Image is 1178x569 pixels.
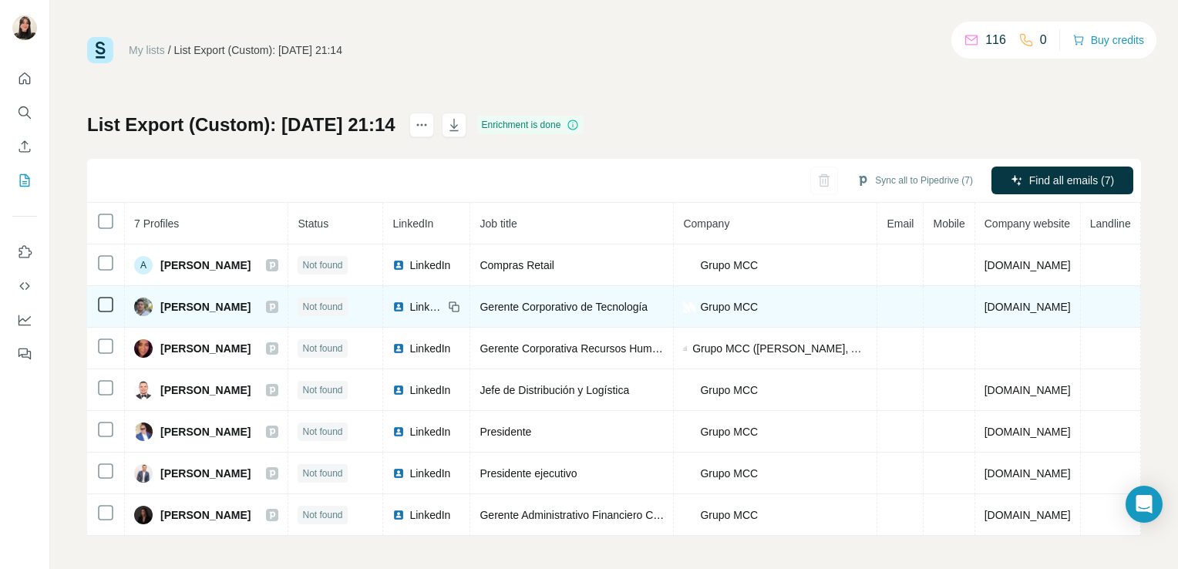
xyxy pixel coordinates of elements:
button: Use Surfe on LinkedIn [12,238,37,266]
button: Find all emails (7) [991,167,1133,194]
img: company-logo [683,259,695,271]
span: Status [298,217,328,230]
a: My lists [129,44,165,56]
span: [PERSON_NAME] [160,341,251,356]
div: Enrichment is done [477,116,584,134]
button: My lists [12,167,37,194]
span: Grupo MCC [700,466,758,481]
span: Not found [302,342,342,355]
span: Grupo MCC [700,299,758,315]
span: Job title [480,217,517,230]
span: [DOMAIN_NAME] [984,259,1071,271]
button: actions [409,113,434,137]
span: Presidente [480,426,531,438]
img: Avatar [134,339,153,358]
span: LinkedIn [409,424,450,439]
span: [PERSON_NAME] [160,258,251,273]
span: Grupo MCC [700,382,758,398]
div: Open Intercom Messenger [1126,486,1163,523]
span: Grupo MCC [700,258,758,273]
img: company-logo [683,509,695,521]
img: Avatar [134,506,153,524]
span: [DOMAIN_NAME] [984,467,1071,480]
span: Not found [302,425,342,439]
img: company-logo [683,426,695,438]
span: Company website [984,217,1070,230]
button: Search [12,99,37,126]
span: Presidente ejecutivo [480,467,577,480]
img: company-logo [683,301,695,313]
div: A [134,256,153,274]
img: LinkedIn logo [392,259,405,271]
img: LinkedIn logo [392,426,405,438]
button: Use Surfe API [12,272,37,300]
img: Avatar [134,464,153,483]
span: Email [887,217,914,230]
button: Dashboard [12,306,37,334]
span: [DOMAIN_NAME] [984,384,1071,396]
span: Compras Retail [480,259,554,271]
img: LinkedIn logo [392,509,405,521]
h1: List Export (Custom): [DATE] 21:14 [87,113,395,137]
button: Buy credits [1072,29,1144,51]
span: Grupo MCC ([PERSON_NAME], Aca [PERSON_NAME], De Todo, CC Uniplaza, Unimall y Vestimoda S [692,341,867,356]
span: Gerente Administrativo Financiero Corporativo [480,509,701,521]
button: Enrich CSV [12,133,37,160]
img: Avatar [134,381,153,399]
img: LinkedIn logo [392,301,405,313]
span: LinkedIn [392,217,433,230]
span: Landline [1090,217,1131,230]
span: LinkedIn [409,258,450,273]
span: Mobile [933,217,964,230]
img: Avatar [134,298,153,316]
span: Grupo MCC [700,424,758,439]
li: / [168,42,171,58]
span: LinkedIn [409,466,450,481]
button: Quick start [12,65,37,93]
span: Find all emails (7) [1029,173,1114,188]
img: Surfe Logo [87,37,113,63]
img: LinkedIn logo [392,467,405,480]
span: 7 Profiles [134,217,179,230]
span: [PERSON_NAME] [160,382,251,398]
button: Feedback [12,340,37,368]
span: Gerente Corporativo de Tecnología [480,301,648,313]
img: company-logo [683,467,695,480]
span: [DOMAIN_NAME] [984,301,1071,313]
span: [DOMAIN_NAME] [984,426,1071,438]
button: Sync all to Pipedrive (7) [846,169,984,192]
img: Avatar [12,15,37,40]
span: LinkedIn [409,382,450,398]
span: Not found [302,300,342,314]
span: Not found [302,258,342,272]
span: [PERSON_NAME] [160,466,251,481]
div: List Export (Custom): [DATE] 21:14 [174,42,342,58]
span: Grupo MCC [700,507,758,523]
span: [DOMAIN_NAME] [984,509,1071,521]
span: LinkedIn [409,507,450,523]
p: 0 [1040,31,1047,49]
span: LinkedIn [409,341,450,356]
span: Not found [302,383,342,397]
span: [PERSON_NAME] [160,507,251,523]
img: Avatar [134,423,153,441]
span: Not found [302,466,342,480]
img: LinkedIn logo [392,384,405,396]
span: LinkedIn [409,299,443,315]
span: Not found [302,508,342,522]
span: [PERSON_NAME] [160,424,251,439]
img: company-logo [683,384,695,396]
span: [PERSON_NAME] [160,299,251,315]
span: Gerente Corporativa Recursos Humanos [480,342,675,355]
span: Company [683,217,729,230]
img: LinkedIn logo [392,342,405,355]
p: 116 [985,31,1006,49]
span: Jefe de Distribución y Logística [480,384,629,396]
